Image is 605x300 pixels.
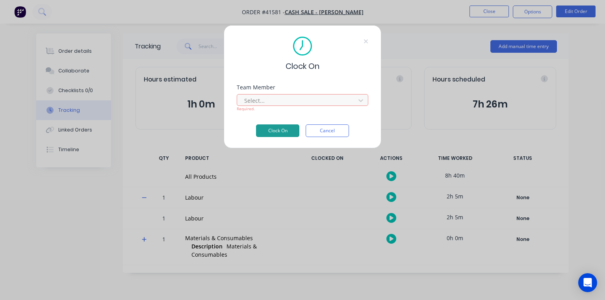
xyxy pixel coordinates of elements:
span: Clock On [286,60,319,72]
button: Clock On [256,124,299,137]
div: Required. [237,106,368,112]
div: Team Member [237,85,368,90]
div: Open Intercom Messenger [578,273,597,292]
button: Cancel [306,124,349,137]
